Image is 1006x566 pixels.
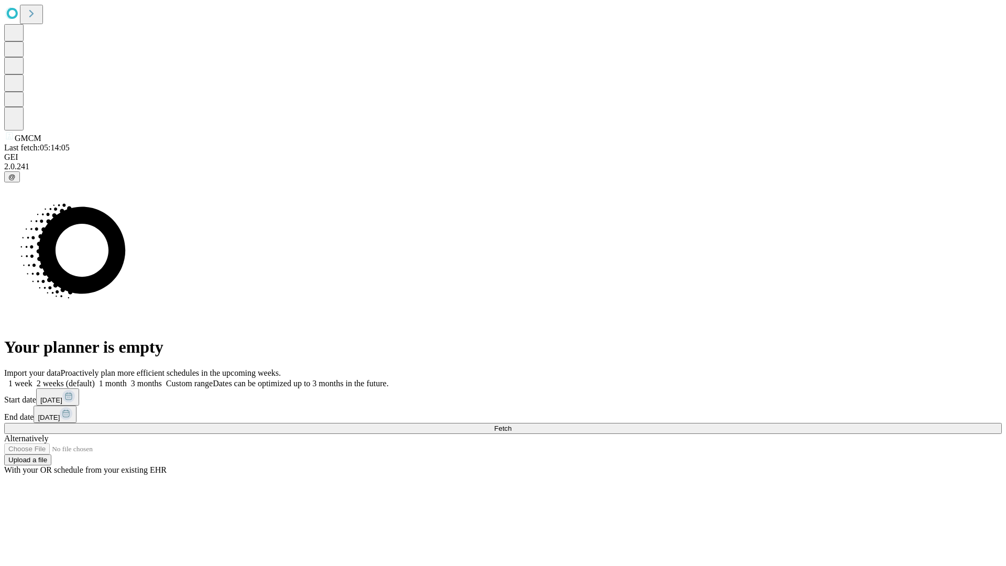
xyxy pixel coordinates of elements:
[38,413,60,421] span: [DATE]
[8,173,16,181] span: @
[61,368,281,377] span: Proactively plan more efficient schedules in the upcoming weeks.
[8,379,32,388] span: 1 week
[4,143,70,152] span: Last fetch: 05:14:05
[4,465,167,474] span: With your OR schedule from your existing EHR
[213,379,388,388] span: Dates can be optimized up to 3 months in the future.
[4,434,48,443] span: Alternatively
[4,423,1002,434] button: Fetch
[494,424,511,432] span: Fetch
[4,368,61,377] span: Import your data
[99,379,127,388] span: 1 month
[15,134,41,143] span: GMCM
[40,396,62,404] span: [DATE]
[4,388,1002,406] div: Start date
[131,379,162,388] span: 3 months
[36,388,79,406] button: [DATE]
[4,406,1002,423] div: End date
[4,454,51,465] button: Upload a file
[4,162,1002,171] div: 2.0.241
[4,153,1002,162] div: GEI
[4,171,20,182] button: @
[34,406,76,423] button: [DATE]
[37,379,95,388] span: 2 weeks (default)
[166,379,213,388] span: Custom range
[4,338,1002,357] h1: Your planner is empty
